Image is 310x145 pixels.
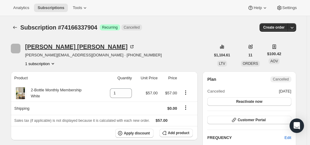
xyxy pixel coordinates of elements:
[207,116,291,124] button: Customer Portal
[238,118,266,122] span: Customer Portal
[207,88,225,94] span: Cancelled
[219,61,225,66] span: LTV
[124,25,140,30] span: Cancelled
[160,129,193,137] button: Add product
[146,91,158,95] span: $57.00
[31,94,40,98] small: White
[270,59,278,63] span: AOV
[38,5,64,10] span: Subscriptions
[165,91,177,95] span: $57.00
[25,61,56,67] button: Product actions
[260,23,288,32] button: Create order
[11,44,20,53] span: Theresa James
[69,4,92,12] button: Tools
[160,71,179,85] th: Price
[102,71,134,85] th: Quantity
[273,4,300,12] button: Settings
[167,106,177,111] span: $0.00
[279,88,291,94] span: [DATE]
[254,5,262,10] span: Help
[13,5,29,10] span: Analytics
[207,76,216,82] h2: Plan
[25,52,162,58] span: [PERSON_NAME][EMAIL_ADDRESS][DOMAIN_NAME] · [PHONE_NUMBER]
[102,25,118,30] span: Recurring
[281,133,295,143] button: Edit
[11,102,102,115] th: Shipping
[134,71,160,85] th: Unit Price
[214,53,230,58] span: $1,104.61
[290,118,304,133] div: Open Intercom Messenger
[248,53,252,58] span: 11
[282,5,297,10] span: Settings
[11,71,102,85] th: Product
[273,77,289,82] span: Cancelled
[211,51,234,59] button: $1,104.61
[20,24,97,31] span: Subscription #74166337904
[124,131,150,136] span: Apply discount
[263,25,284,30] span: Create order
[181,104,190,111] button: Shipping actions
[34,4,68,12] button: Subscriptions
[236,99,262,104] span: Reactivate now
[10,4,33,12] button: Analytics
[156,118,168,123] span: $57.00
[73,5,82,10] span: Tools
[168,131,189,135] span: Add product
[244,4,271,12] button: Help
[181,89,190,96] button: Product actions
[245,51,256,59] button: 11
[26,87,82,99] div: 2-Bottle Monthly Membership
[25,44,135,50] div: [PERSON_NAME] [PERSON_NAME]
[207,97,291,106] button: Reactivate now
[11,23,19,32] button: Subscriptions
[284,135,291,141] span: Edit
[14,118,150,123] span: Sales tax (if applicable) is not displayed because it is calculated with each new order.
[267,51,281,57] span: $100.42
[115,129,153,138] button: Apply discount
[243,61,258,66] span: ORDERS
[207,135,284,141] h2: FREQUENCY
